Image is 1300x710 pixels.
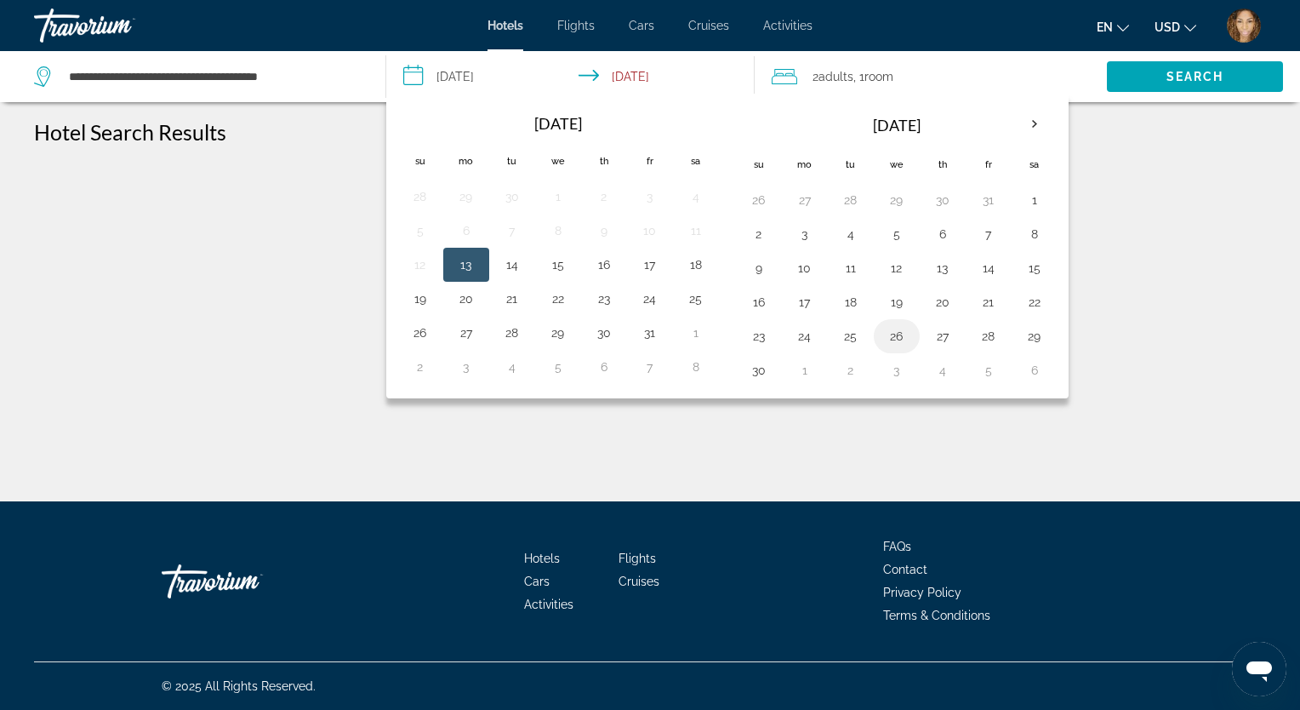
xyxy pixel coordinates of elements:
button: Day 6 [453,219,480,243]
a: Flights [557,19,595,32]
button: Day 3 [883,358,910,382]
a: Privacy Policy [883,586,961,599]
a: Contact [883,563,927,576]
button: Day 16 [745,290,773,314]
span: 2 [812,65,853,89]
th: [DATE] [782,105,1012,146]
button: Day 1 [545,185,572,209]
button: Day 3 [791,222,818,246]
span: , 1 [853,65,893,89]
button: Day 8 [545,219,572,243]
button: Change currency [1155,14,1196,39]
button: Day 4 [682,185,710,209]
button: Day 26 [883,324,910,348]
button: Day 19 [407,287,434,311]
button: Day 11 [837,256,864,280]
button: Travelers: 2 adults, 0 children [755,51,1107,102]
button: Day 17 [791,290,818,314]
span: Cruises [688,19,729,32]
iframe: Button to launch messaging window [1232,642,1286,696]
table: Left calendar grid [397,105,719,384]
button: Day 5 [545,355,572,379]
button: Day 29 [453,185,480,209]
a: Go Home [162,556,332,607]
a: Flights [619,552,656,565]
button: User Menu [1222,8,1266,43]
button: Day 5 [975,358,1002,382]
button: Day 4 [499,355,526,379]
span: © 2025 All Rights Reserved. [162,679,316,693]
button: Day 5 [407,219,434,243]
a: Cars [524,575,550,588]
button: Day 28 [407,185,434,209]
button: Day 31 [975,188,1002,212]
button: Day 21 [499,287,526,311]
button: Day 30 [745,358,773,382]
button: Day 9 [745,256,773,280]
button: Day 28 [837,188,864,212]
button: Day 30 [499,185,526,209]
button: Day 20 [929,290,956,314]
button: Day 21 [975,290,1002,314]
button: Day 3 [636,185,664,209]
a: Cars [629,19,654,32]
p: No results based on your filters [26,162,1274,187]
span: FAQs [883,540,911,553]
button: Day 1 [1021,188,1048,212]
button: Day 5 [883,222,910,246]
button: Day 25 [837,324,864,348]
button: Day 22 [1021,290,1048,314]
button: Day 14 [499,253,526,277]
img: User image [1227,9,1261,43]
button: Day 29 [1021,324,1048,348]
span: Adults [818,70,853,83]
button: Day 15 [1021,256,1048,280]
button: Day 9 [590,219,618,243]
button: Day 2 [407,355,434,379]
a: Activities [763,19,812,32]
button: Day 6 [929,222,956,246]
button: Day 26 [407,321,434,345]
button: Day 27 [453,321,480,345]
button: Day 11 [682,219,710,243]
button: Day 15 [545,253,572,277]
button: Day 24 [791,324,818,348]
table: Right calendar grid [736,105,1058,387]
button: Day 28 [975,324,1002,348]
a: Hotels [487,19,523,32]
button: Day 8 [682,355,710,379]
button: Day 10 [791,256,818,280]
button: Day 4 [929,358,956,382]
button: Day 6 [1021,358,1048,382]
button: Day 17 [636,253,664,277]
button: Day 7 [499,219,526,243]
h1: Hotel Search Results [34,119,226,145]
button: Day 30 [590,321,618,345]
button: Day 7 [636,355,664,379]
button: Day 30 [929,188,956,212]
button: Day 12 [883,256,910,280]
button: Day 18 [682,253,710,277]
span: Search [1166,70,1224,83]
button: Day 16 [590,253,618,277]
button: Next month [1012,105,1058,144]
button: Day 31 [636,321,664,345]
span: en [1097,20,1113,34]
a: Cruises [619,575,659,588]
button: Day 26 [745,188,773,212]
button: Day 20 [453,287,480,311]
a: Activities [524,598,573,611]
button: Day 24 [636,287,664,311]
span: Hotels [524,552,560,565]
button: Day 19 [883,290,910,314]
button: Select check in and out date [386,51,755,102]
button: Day 14 [975,256,1002,280]
input: Search hotel destination [67,64,360,89]
th: [DATE] [443,105,673,142]
button: Day 23 [590,287,618,311]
